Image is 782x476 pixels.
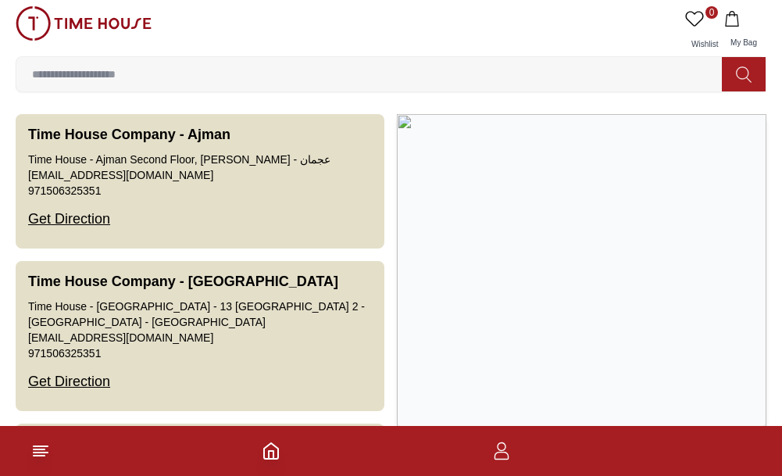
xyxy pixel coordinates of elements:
[682,6,721,56] a: 0Wishlist
[16,6,152,41] img: ...
[28,345,101,361] a: 971506325351
[685,40,724,48] span: Wishlist
[28,361,110,402] div: Get Direction
[28,199,110,239] div: Get Direction
[262,442,280,460] a: Home
[28,299,372,330] div: Time House - [GEOGRAPHIC_DATA] - 13 [GEOGRAPHIC_DATA] 2 - [GEOGRAPHIC_DATA] - [GEOGRAPHIC_DATA]
[705,6,718,19] span: 0
[28,123,230,145] h3: Time House Company - Ajman
[724,38,763,47] span: My Bag
[16,261,384,411] button: Time House Company - [GEOGRAPHIC_DATA]Time House - [GEOGRAPHIC_DATA] - 13 [GEOGRAPHIC_DATA] 2 - [...
[28,270,338,292] h3: Time House Company - [GEOGRAPHIC_DATA]
[28,330,213,345] a: [EMAIL_ADDRESS][DOMAIN_NAME]
[28,152,330,167] div: Time House - Ajman Second Floor, [PERSON_NAME] - عجمان
[28,183,101,199] a: 971506325351
[28,167,213,183] a: [EMAIL_ADDRESS][DOMAIN_NAME]
[16,114,384,249] button: Time House Company - AjmanTime House - Ajman Second Floor, [PERSON_NAME] - عجمان[EMAIL_ADDRESS][D...
[721,6,766,56] button: My Bag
